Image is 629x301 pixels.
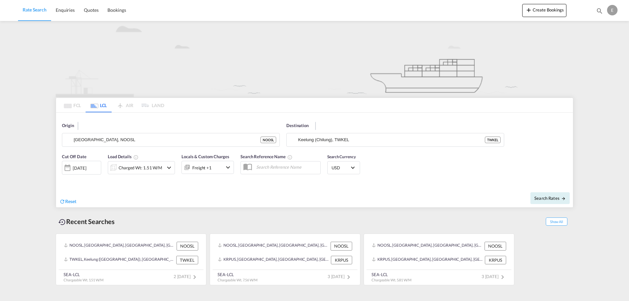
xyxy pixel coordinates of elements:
[56,7,75,13] span: Enquiries
[165,164,173,172] md-icon: icon-chevron-down
[260,137,276,143] div: NOOSL
[108,161,175,174] div: Charged Wt: 1.51 W/Micon-chevron-down
[482,274,506,279] span: 3 [DATE]
[86,98,112,112] md-tab-item: LCL
[331,256,352,264] div: KRPUS
[191,273,199,281] md-icon: icon-chevron-right
[181,161,234,174] div: Freight Destinationicon-chevron-down
[561,196,566,201] md-icon: icon-arrow-right
[607,5,618,15] div: E
[372,272,411,277] div: SEA-LCL
[62,122,74,129] span: Origin
[56,214,117,229] div: Recent Searches
[372,256,483,264] div: KRPUS, Busan, Korea, Republic of, Greater China & Far East Asia, Asia Pacific
[224,163,232,171] md-icon: icon-chevron-down
[534,196,566,201] span: Search Rates
[218,242,329,250] div: NOOSL, Oslo, Norway, Northern Europe, Europe
[84,7,98,13] span: Quotes
[332,165,350,171] span: USD
[372,242,483,250] div: NOOSL, Oslo, Norway, Northern Europe, Europe
[485,137,501,143] div: TWKEL
[56,234,206,285] recent-search-card: NOOSL, [GEOGRAPHIC_DATA], [GEOGRAPHIC_DATA], [GEOGRAPHIC_DATA], [GEOGRAPHIC_DATA] NOOSLTWKEL, Kee...
[546,217,567,226] span: Show All
[74,135,260,145] input: Search by Port
[210,234,360,285] recent-search-card: NOOSL, [GEOGRAPHIC_DATA], [GEOGRAPHIC_DATA], [GEOGRAPHIC_DATA], [GEOGRAPHIC_DATA] NOOSLKRPUS, [GE...
[56,113,573,207] div: Origin Oslo, NOOSLDestination Keelung (Chilung), TWKELCut Off Date [DATE]SelectLoad DetailsCharge...
[596,7,603,14] md-icon: icon-magnify
[65,198,76,204] span: Reset
[64,256,175,264] div: TWKEL, Keelung (Chilung), Taiwan, Province of China, Greater China & Far East Asia, Asia Pacific
[174,274,199,279] span: 2 [DATE]
[62,174,67,183] md-datepicker: Select
[56,21,573,97] img: new-LCL.png
[176,256,198,264] div: TWKEL
[372,278,411,282] span: Chargeable Wt. 5.81 W/M
[64,272,104,277] div: SEA-LCL
[59,198,65,204] md-icon: icon-refresh
[62,161,101,175] div: [DATE]
[218,272,257,277] div: SEA-LCL
[298,135,485,145] input: Search by Port
[218,278,257,282] span: Chargeable Wt. 7.56 W/M
[530,192,570,204] button: Search Ratesicon-arrow-right
[119,163,162,172] div: Charged Wt: 1.51 W/M
[218,256,329,264] div: KRPUS, Busan, Korea, Republic of, Greater China & Far East Asia, Asia Pacific
[64,278,104,282] span: Chargeable Wt. 1.51 W/M
[133,155,139,160] md-icon: Chargeable Weight
[596,7,603,17] div: icon-magnify
[331,242,352,250] div: NOOSL
[59,198,76,205] div: icon-refreshReset
[58,218,66,226] md-icon: icon-backup-restore
[181,154,229,159] span: Locals & Custom Charges
[62,133,279,146] md-input-container: Oslo, NOOSL
[345,273,353,281] md-icon: icon-chevron-right
[286,122,309,129] span: Destination
[240,154,293,159] span: Search Reference Name
[64,242,175,250] div: NOOSL, Oslo, Norway, Northern Europe, Europe
[364,234,514,285] recent-search-card: NOOSL, [GEOGRAPHIC_DATA], [GEOGRAPHIC_DATA], [GEOGRAPHIC_DATA], [GEOGRAPHIC_DATA] NOOSLKRPUS, [GE...
[59,98,164,112] md-pagination-wrapper: Use the left and right arrow keys to navigate between tabs
[287,155,293,160] md-icon: Your search will be saved by the below given name
[485,256,506,264] div: KRPUS
[192,163,212,172] div: Freight Destination
[107,7,126,13] span: Bookings
[525,6,533,14] md-icon: icon-plus 400-fg
[177,242,198,250] div: NOOSL
[499,273,506,281] md-icon: icon-chevron-right
[327,154,356,159] span: Search Currency
[331,163,356,172] md-select: Select Currency: $ USDUnited States Dollar
[73,165,86,171] div: [DATE]
[23,7,47,12] span: Rate Search
[485,242,506,250] div: NOOSL
[287,133,504,146] md-input-container: Keelung (Chilung), TWKEL
[253,162,320,172] input: Search Reference Name
[522,4,566,17] button: icon-plus 400-fgCreate Bookings
[62,154,86,159] span: Cut Off Date
[108,154,139,159] span: Load Details
[328,274,353,279] span: 3 [DATE]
